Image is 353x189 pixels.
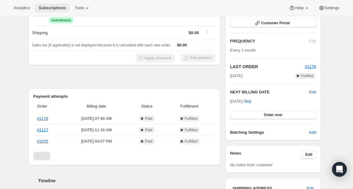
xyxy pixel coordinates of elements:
button: Customer Portal [230,19,316,27]
span: $0.00 [189,30,199,35]
span: Fulfilled [185,139,197,144]
button: Edit [309,89,316,95]
span: [DATE] · 11:16 AM [66,127,127,133]
span: Paid [145,139,152,144]
span: Settings [325,6,339,10]
span: $0.00 [177,43,187,47]
button: #1176 [305,64,316,70]
span: [DATE] [230,73,243,79]
h2: FREQUENCY [230,38,309,44]
span: Paid [145,116,152,121]
span: Skip [244,98,251,104]
h2: Timeline [38,178,220,184]
span: Add [309,129,316,136]
span: Fulfilled [185,128,197,132]
span: Status [130,103,163,109]
button: Analytics [10,4,34,12]
button: Shipping actions [202,29,212,35]
span: Subscriptions [39,6,66,10]
h2: Payment attempts [33,93,215,100]
span: Paid [145,128,152,132]
a: #1117 [37,128,48,132]
th: Shipping [28,26,121,39]
a: #1070 [37,139,48,144]
span: Customer Portal [261,21,290,26]
span: Every 1 month [230,48,256,53]
a: #1176 [37,116,48,121]
span: Fulfilled [185,116,197,121]
span: [DATE] · 07:48 AM [66,116,127,122]
span: Tools [75,6,84,10]
button: Help [285,4,313,12]
h2: NEXT BILLING DATE [230,89,309,95]
span: No notes from customer [230,163,273,167]
h6: Batching Settings [230,129,309,136]
span: Autorenews [51,18,71,23]
span: [DATE] · 04:07 PM [66,138,127,144]
th: Order [33,100,64,113]
button: Tools [71,4,94,12]
span: Sales tax (if applicable) is not displayed because it is calculated with each new order. [32,43,171,47]
span: Order now [264,112,282,117]
button: Subscriptions [35,4,70,12]
a: #1176 [305,64,316,69]
div: Open Intercom Messenger [332,162,347,177]
span: Analytics [14,6,30,10]
button: Add [305,128,320,137]
h2: LAST ORDER [230,64,305,70]
span: Help [295,6,303,10]
span: [DATE] · [230,99,252,104]
span: Edit [305,152,312,157]
span: Fulfillment [167,103,211,109]
button: Order now [230,111,316,119]
h3: Notes [230,150,302,159]
button: Edit [302,150,316,159]
button: Skip [240,96,255,106]
span: Fulfilled [301,73,314,78]
nav: Pagination [33,152,215,160]
button: Settings [315,4,343,12]
span: Billing date [66,103,127,109]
